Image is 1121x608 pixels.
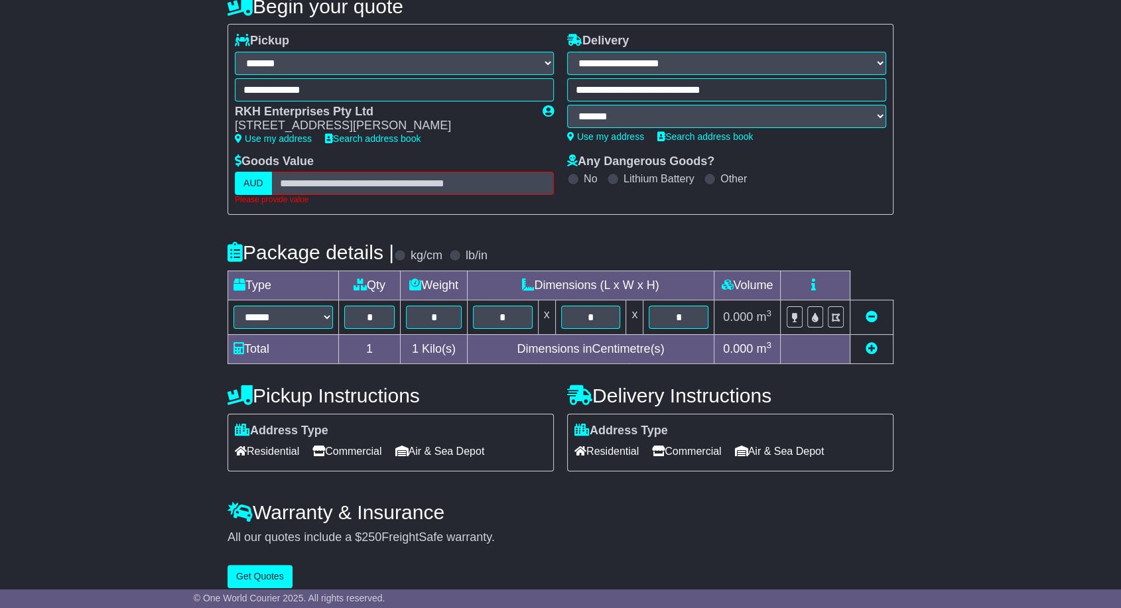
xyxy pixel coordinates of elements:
[235,34,289,48] label: Pickup
[194,593,385,603] span: © One World Courier 2025. All rights reserved.
[657,131,753,142] a: Search address book
[401,271,468,300] td: Weight
[401,334,468,363] td: Kilo(s)
[228,385,554,406] h4: Pickup Instructions
[412,342,419,355] span: 1
[235,154,314,169] label: Goods Value
[735,441,824,461] span: Air & Sea Depot
[756,310,771,324] span: m
[567,131,644,142] a: Use my address
[395,441,485,461] span: Air & Sea Depot
[567,385,893,406] h4: Delivery Instructions
[766,308,771,318] sup: 3
[624,172,694,185] label: Lithium Battery
[866,342,878,355] a: Add new item
[866,310,878,324] a: Remove this item
[228,241,394,263] h4: Package details |
[538,300,555,334] td: x
[723,310,753,324] span: 0.000
[228,334,339,363] td: Total
[339,334,401,363] td: 1
[714,271,780,300] td: Volume
[228,530,893,545] div: All our quotes include a $ FreightSafe warranty.
[626,300,643,334] td: x
[574,424,668,438] label: Address Type
[720,172,747,185] label: Other
[567,154,714,169] label: Any Dangerous Goods?
[574,441,639,461] span: Residential
[766,340,771,350] sup: 3
[235,105,529,119] div: RKH Enterprises Pty Ltd
[584,172,597,185] label: No
[723,342,753,355] span: 0.000
[228,565,293,588] button: Get Quotes
[466,249,488,263] label: lb/in
[235,172,272,195] label: AUD
[467,271,714,300] td: Dimensions (L x W x H)
[567,34,629,48] label: Delivery
[235,195,554,204] div: Please provide value
[235,133,312,144] a: Use my address
[652,441,721,461] span: Commercial
[362,530,381,544] span: 250
[756,342,771,355] span: m
[235,119,529,133] div: [STREET_ADDRESS][PERSON_NAME]
[228,271,339,300] td: Type
[411,249,442,263] label: kg/cm
[467,334,714,363] td: Dimensions in Centimetre(s)
[228,501,893,523] h4: Warranty & Insurance
[312,441,381,461] span: Commercial
[339,271,401,300] td: Qty
[235,424,328,438] label: Address Type
[325,133,421,144] a: Search address book
[235,441,299,461] span: Residential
